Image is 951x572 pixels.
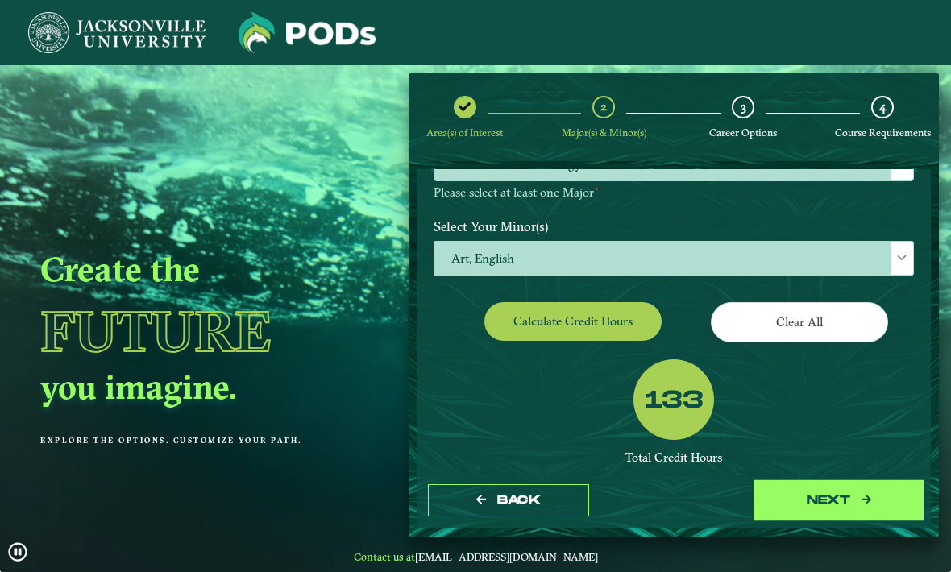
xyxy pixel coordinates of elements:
[40,436,368,445] p: Explore the options. Customize your path.
[434,242,913,276] span: Art, English
[879,99,886,114] span: 4
[484,302,662,340] button: Calculate credit hours
[711,302,888,342] button: Clear All
[758,484,920,517] button: next
[342,550,609,563] span: Contact us at
[594,183,600,194] sup: ⋆
[422,211,926,241] label: Select Your Minor(s)
[415,550,598,563] a: [EMAIL_ADDRESS][DOMAIN_NAME]
[741,99,746,114] span: 3
[434,450,914,466] div: Total Credit Hours
[835,126,931,139] span: Course Requirements
[40,248,368,290] h2: Create the
[600,99,607,114] span: 2
[28,12,206,53] img: Jacksonville University logo
[239,12,376,53] img: Jacksonville University logo
[426,126,503,139] span: Area(s) of Interest
[497,493,540,507] span: Back
[434,185,914,201] p: Please select at least one Major
[562,126,646,139] span: Major(s) & Minor(s)
[709,126,777,139] span: Career Options
[645,386,704,417] label: 133
[428,484,589,517] button: Back
[40,296,368,366] h1: Future
[40,366,368,408] h2: you imagine.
